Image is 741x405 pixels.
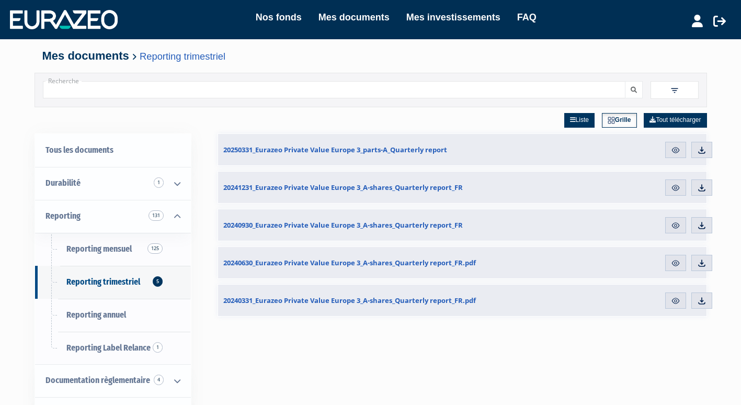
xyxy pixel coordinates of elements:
a: Nos fonds [256,10,302,25]
a: FAQ [517,10,537,25]
span: 20240630_Eurazeo Private Value Europe 3_A-shares_Quarterly report_FR.pdf [223,258,476,267]
img: filter.svg [670,86,679,95]
span: 1 [154,177,164,188]
span: Documentation règlementaire [45,375,150,385]
img: grid.svg [608,117,615,124]
a: Reporting Label Relance1 [35,332,191,365]
a: Mes investissements [406,10,500,25]
img: eye.svg [671,183,680,193]
a: Reporting trimestriel5 [35,266,191,299]
a: 20240331_Eurazeo Private Value Europe 3_A-shares_Quarterly report_FR.pdf [218,285,526,316]
a: 20241231_Eurazeo Private Value Europe 3_A-shares_Quarterly report_FR [218,172,526,203]
input: Recherche [43,81,625,98]
a: 20240930_Eurazeo Private Value Europe 3_A-shares_Quarterly report_FR [218,209,526,241]
a: Reporting 131 [35,200,191,233]
span: 20240930_Eurazeo Private Value Europe 3_A-shares_Quarterly report_FR [223,220,463,230]
span: Reporting [45,211,81,221]
span: Reporting Label Relance [66,343,151,353]
img: eye.svg [671,221,680,230]
a: Mes documents [318,10,390,25]
a: 20250331_Eurazeo Private Value Europe 3_parts-A_Quarterly report [218,134,526,165]
span: 125 [147,243,163,254]
a: Tout télécharger [644,113,706,128]
span: Reporting trimestriel [66,277,140,287]
a: Grille [602,113,637,128]
img: download.svg [697,183,706,193]
span: 20250331_Eurazeo Private Value Europe 3_parts-A_Quarterly report [223,145,447,154]
a: Documentation règlementaire 4 [35,364,191,397]
h4: Mes documents [42,50,699,62]
img: eye.svg [671,296,680,306]
span: 20241231_Eurazeo Private Value Europe 3_A-shares_Quarterly report_FR [223,183,463,192]
span: 20240331_Eurazeo Private Value Europe 3_A-shares_Quarterly report_FR.pdf [223,296,476,305]
a: Reporting annuel [35,299,191,332]
img: eye.svg [671,258,680,268]
a: Liste [564,113,595,128]
span: Reporting annuel [66,310,126,320]
img: download.svg [697,296,706,306]
img: download.svg [697,258,706,268]
span: Reporting mensuel [66,244,132,254]
img: eye.svg [671,145,680,155]
span: 5 [153,276,163,287]
a: Tous les documents [35,134,191,167]
span: Durabilité [45,178,81,188]
span: 4 [154,375,164,385]
img: download.svg [697,221,706,230]
img: download.svg [697,145,706,155]
span: 1 [153,342,163,353]
a: Reporting trimestriel [140,51,225,62]
a: Durabilité 1 [35,167,191,200]
span: 131 [149,210,164,221]
a: 20240630_Eurazeo Private Value Europe 3_A-shares_Quarterly report_FR.pdf [218,247,526,278]
img: 1732889491-logotype_eurazeo_blanc_rvb.png [10,10,118,29]
a: Reporting mensuel125 [35,233,191,266]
